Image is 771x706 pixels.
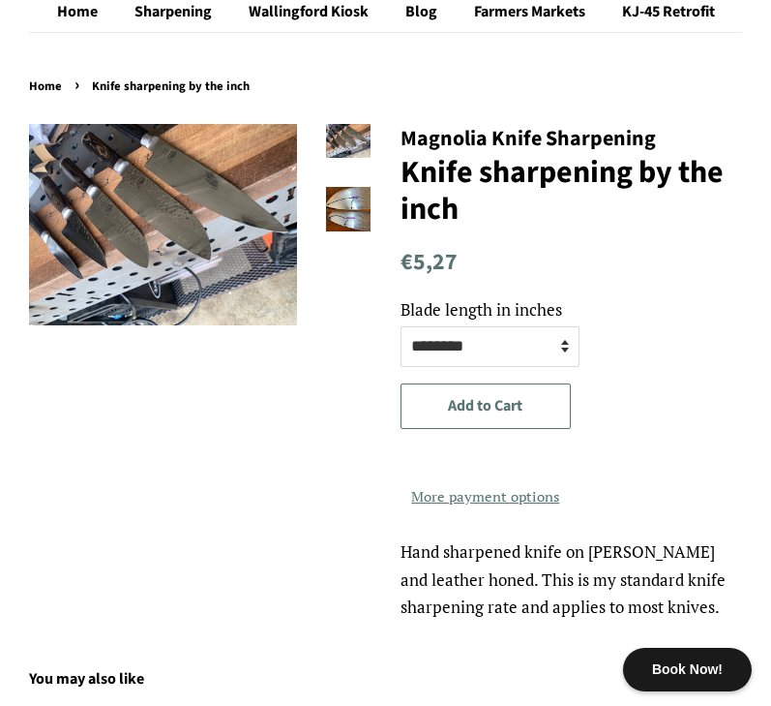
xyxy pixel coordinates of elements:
img: Knife sharpening by the inch [29,124,297,325]
span: Knife sharpening by the inch [92,77,254,95]
img: Knife sharpening by the inch [326,124,371,158]
span: › [74,73,84,97]
h1: Knife sharpening by the inch [400,154,743,229]
img: Knife sharpening by the inch [326,187,371,231]
a: More payment options [400,481,572,509]
a: Home [29,77,67,95]
span: Magnolia Knife Sharpening [400,123,656,154]
div: Book Now! [623,648,752,691]
label: Blade length in inches [400,296,743,324]
h2: You may also like [29,667,742,692]
span: Add to Cart [448,395,522,416]
button: Add to Cart [400,384,572,429]
span: €5,27 [400,246,458,279]
div: Hand sharpened knife on [PERSON_NAME] and leather honed. This is my standard knife sharpening rat... [400,538,743,623]
nav: breadcrumbs [29,77,742,98]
